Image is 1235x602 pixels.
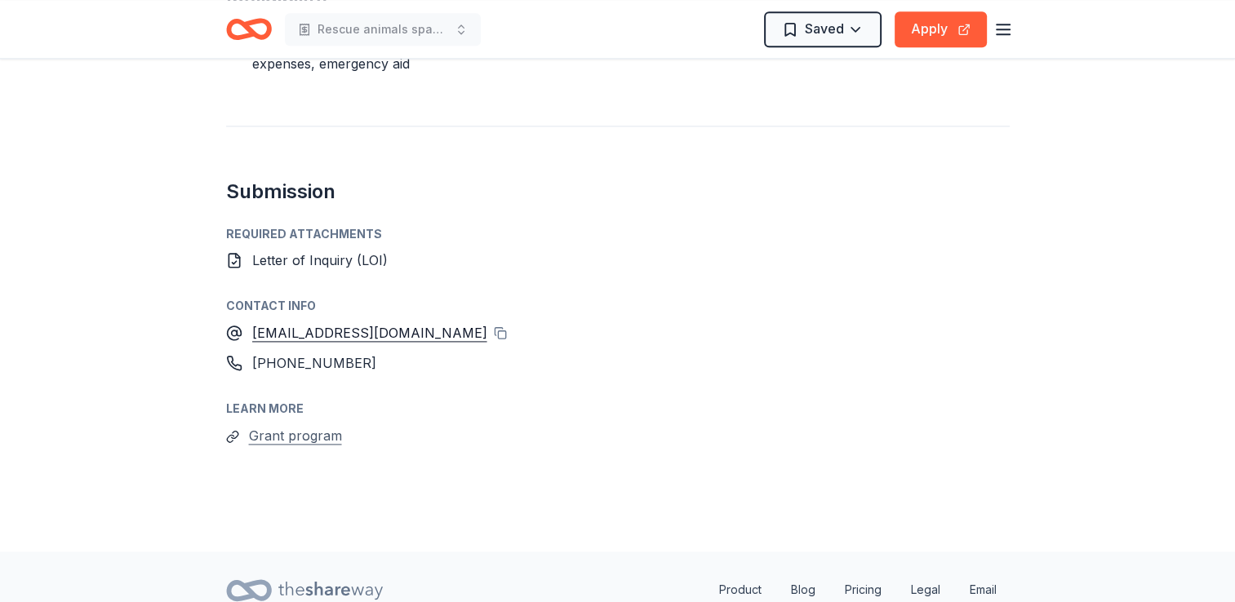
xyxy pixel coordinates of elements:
div: Learn more [226,399,1010,418]
button: Apply [895,11,987,47]
h2: Submission [226,179,1010,205]
div: Contact info [226,296,1010,316]
div: Required Attachments [226,224,1010,244]
span: Letter of Inquiry (LOI) [252,252,388,268]
span: Saved [805,18,844,39]
button: Grant program [249,425,342,446]
span: [PHONE_NUMBER] [252,355,376,371]
a: [EMAIL_ADDRESS][DOMAIN_NAME] [252,322,487,343]
button: Saved [764,11,882,47]
a: Home [226,10,272,48]
button: Rescue animals spay and neuter [285,13,481,46]
span: Rescue animals spay and neuter [318,20,448,39]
